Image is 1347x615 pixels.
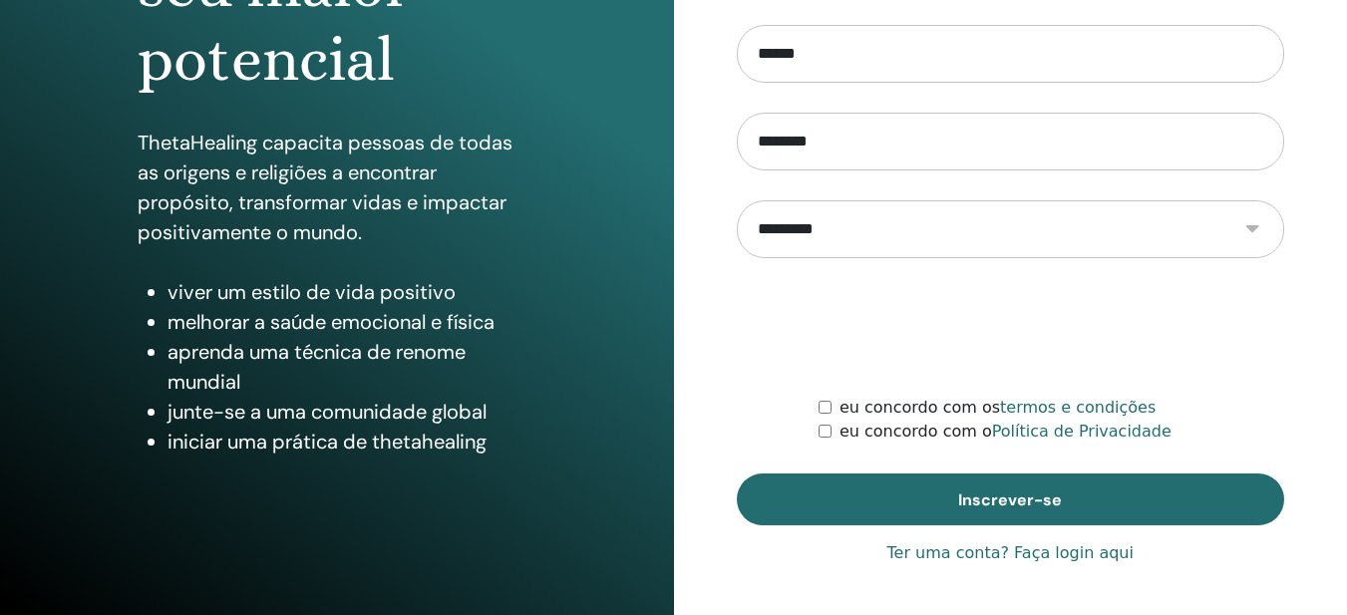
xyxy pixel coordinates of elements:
[737,473,1285,525] button: Inscrever-se
[840,422,992,441] font: eu concordo com o
[887,541,1134,565] a: Ter uma conta? Faça login aqui
[958,489,1062,510] font: Inscrever-se
[168,399,487,425] font: junte-se a uma comunidade global
[992,422,1172,441] a: Política de Privacidade
[887,543,1134,562] font: Ter uma conta? Faça login aqui
[168,279,456,305] font: viver um estilo de vida positivo
[138,130,512,245] font: ThetaHealing capacita pessoas de todas as origens e religiões a encontrar propósito, transformar ...
[840,398,1000,417] font: eu concordo com os
[168,309,495,335] font: melhorar a saúde emocional e física
[858,288,1162,366] iframe: reCAPTCHA
[1000,398,1156,417] a: termos e condições
[168,429,487,455] font: iniciar uma prática de thetahealing
[168,339,466,395] font: aprenda uma técnica de renome mundial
